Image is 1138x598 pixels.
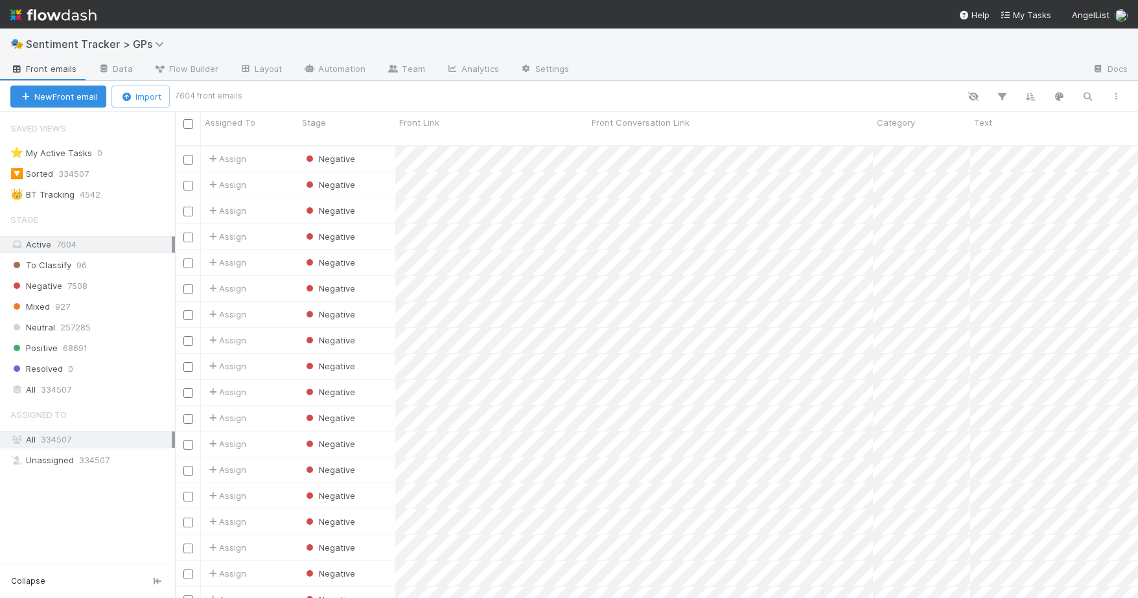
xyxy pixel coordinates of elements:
span: Text [974,116,992,129]
span: 96 [76,257,87,273]
span: Negative [303,490,355,501]
div: Negative [303,541,355,554]
span: Negative [303,387,355,397]
span: Assign [206,230,246,243]
input: Toggle Row Selected [183,440,193,450]
div: Assign [206,463,246,476]
span: Negative [303,309,355,319]
span: AngelList [1072,10,1109,20]
a: Layout [229,60,293,80]
a: Flow Builder [143,60,229,80]
input: Toggle Row Selected [183,259,193,268]
span: Assign [206,282,246,295]
span: 0 [97,145,115,161]
span: Flow Builder [154,62,218,75]
div: Negative [303,178,355,191]
div: Sorted [10,166,53,182]
div: Negative [303,256,355,269]
input: Toggle Row Selected [183,492,193,501]
div: Assign [206,385,246,398]
div: Negative [303,385,355,398]
span: 👑 [10,189,23,200]
div: Assign [206,360,246,373]
input: Toggle Row Selected [183,181,193,190]
span: 0 [68,361,73,377]
input: Toggle Row Selected [183,362,193,372]
span: 334507 [58,166,102,182]
span: Negative [303,205,355,216]
span: Neutral [10,319,55,336]
div: Assign [206,411,246,424]
span: Negative [303,154,355,164]
span: Assign [206,515,246,528]
span: Assign [206,437,246,450]
span: Assign [206,152,246,165]
div: Negative [303,463,355,476]
span: Negative [303,283,355,293]
img: logo-inverted-e16ddd16eac7371096b0.svg [10,4,97,26]
span: Front Link [399,116,439,129]
div: Negative [303,489,355,502]
span: 334507 [41,434,71,444]
input: Toggle Row Selected [183,466,193,476]
span: Mixed [10,299,50,315]
span: Saved Views [10,115,66,141]
div: Assign [206,178,246,191]
span: Negative [303,335,355,345]
a: Data [87,60,143,80]
div: Negative [303,230,355,243]
button: Import [111,86,170,108]
a: Team [376,60,435,80]
input: Toggle Row Selected [183,569,193,579]
span: 🎭 [10,38,23,49]
span: Negative [303,516,355,527]
div: Negative [303,567,355,580]
span: Front emails [10,62,76,75]
span: Assigned To [205,116,255,129]
span: Positive [10,340,58,356]
span: Negative [303,413,355,423]
span: Negative [303,179,355,190]
span: Negative [303,439,355,449]
span: Assign [206,489,246,502]
a: Automation [292,60,376,80]
span: Sentiment Tracker > GPs [26,38,170,51]
span: 7508 [67,278,87,294]
div: Unassigned [10,452,172,468]
div: BT Tracking [10,187,75,203]
span: Stage [10,207,38,233]
img: avatar_7e1c67d1-c55a-4d71-9394-c171c6adeb61.png [1115,9,1128,22]
div: Negative [303,204,355,217]
div: Negative [303,437,355,450]
span: Negative [303,542,355,553]
a: Docs [1082,60,1138,80]
span: Negative [303,361,355,371]
input: Toggle Row Selected [183,414,193,424]
span: Resolved [10,361,63,377]
div: Assign [206,541,246,554]
span: ⭐ [10,147,23,158]
input: Toggle Row Selected [183,207,193,216]
input: Toggle Row Selected [183,518,193,527]
a: Settings [509,60,580,80]
div: All [10,382,172,398]
input: Toggle All Rows Selected [183,119,193,129]
span: Assign [206,204,246,217]
a: My Tasks [1000,8,1051,21]
span: 🔽 [10,168,23,179]
div: Assign [206,256,246,269]
span: Negative [10,278,62,294]
span: 334507 [79,452,110,468]
a: Analytics [435,60,509,80]
span: Negative [303,257,355,268]
div: Negative [303,152,355,165]
div: Negative [303,308,355,321]
span: Assign [206,334,246,347]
